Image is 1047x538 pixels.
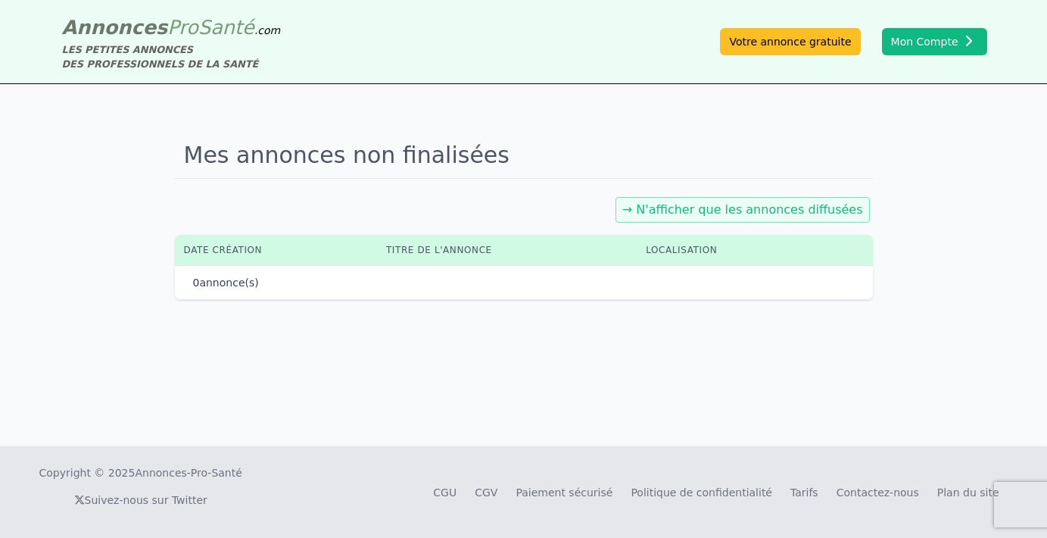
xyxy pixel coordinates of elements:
[637,235,824,265] th: Localisation
[167,16,198,39] span: Pro
[62,42,281,71] div: LES PETITES ANNONCES DES PROFESSIONNELS DE LA SANTÉ
[837,486,919,499] a: Contactez-nous
[175,133,873,179] h1: Mes annonces non finalisées
[516,486,612,499] a: Paiement sécurisé
[937,486,999,499] a: Plan du site
[433,486,457,499] a: CGU
[62,16,168,39] span: Annonces
[475,486,497,499] a: CGV
[622,202,863,217] a: → N'afficher que les annonces diffusées
[193,277,200,289] span: 0
[39,465,242,480] div: Copyright © 2025
[175,235,377,265] th: Date création
[882,28,987,55] button: Mon Compte
[377,235,637,265] th: Titre de l'annonce
[198,16,254,39] span: Santé
[631,486,772,499] a: Politique de confidentialité
[74,494,207,506] a: Suivez-nous sur Twitter
[720,28,860,55] a: Votre annonce gratuite
[62,16,281,39] a: AnnoncesProSanté.com
[193,275,259,290] p: annonce(s)
[254,24,280,36] span: .com
[790,486,818,499] a: Tarifs
[135,465,241,480] a: Annonces-Pro-Santé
